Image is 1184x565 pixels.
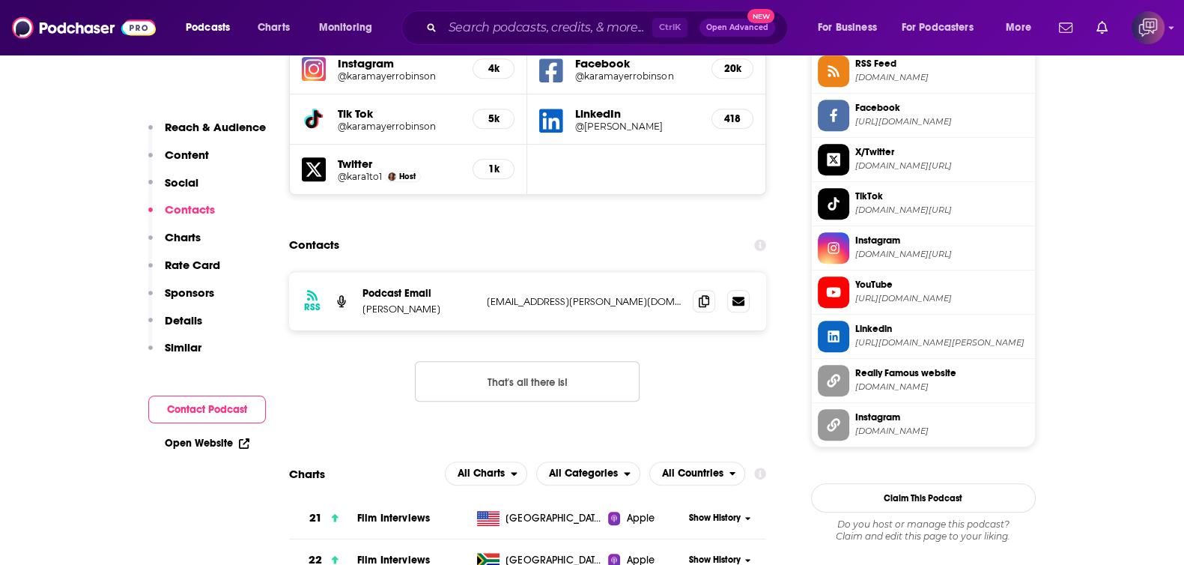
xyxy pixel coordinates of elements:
a: 21 [289,498,357,539]
p: Reach & Audience [165,120,266,134]
span: Instagram [855,234,1029,247]
input: Search podcasts, credits, & more... [443,16,652,40]
button: Reach & Audience [148,120,266,148]
button: Contact Podcast [148,396,266,423]
a: TikTok[DOMAIN_NAME][URL] [818,188,1029,220]
span: Linkedin [855,322,1029,336]
button: Content [148,148,209,175]
a: Facebook[URL][DOMAIN_NAME] [818,100,1029,131]
h3: 21 [309,510,322,527]
h5: Twitter [338,157,461,171]
h5: 418 [724,112,741,125]
p: Contacts [165,202,215,217]
h2: Categories [536,462,640,486]
a: Instagram[DOMAIN_NAME] [818,409,1029,441]
a: Instagram[DOMAIN_NAME][URL] [818,232,1029,264]
h5: 4k [485,62,502,75]
h3: RSS [304,301,321,313]
span: reallyfamouspodcast.com [855,381,1029,393]
span: All Countries [662,468,723,479]
p: Podcast Email [362,287,475,300]
button: open menu [807,16,896,40]
h2: Platforms [445,462,527,486]
a: Apple [608,511,684,526]
h5: 1k [485,163,502,175]
button: open menu [892,16,995,40]
h5: 20k [724,62,741,75]
p: [EMAIL_ADDRESS][PERSON_NAME][DOMAIN_NAME] [487,295,681,308]
h5: Facebook [575,56,699,70]
img: Podchaser - Follow, Share and Rate Podcasts [12,13,156,42]
a: @karamayerrobinson [338,121,461,132]
span: Ctrl K [652,18,687,37]
a: Show notifications dropdown [1090,15,1114,40]
a: Linkedin[URL][DOMAIN_NAME][PERSON_NAME] [818,321,1029,352]
button: Show History [684,512,756,525]
span: Show History [689,512,741,525]
a: @karamayerrobinson [338,70,461,82]
span: reallyfamous.libsyn.com [855,72,1029,83]
h2: Charts [289,467,325,481]
span: Instagram [855,411,1029,424]
a: Film Interviews [357,512,430,525]
p: Social [165,175,198,190]
span: instagram.com/karamayerrobinson [855,249,1029,260]
div: Claim and edit this page to your liking. [811,519,1036,543]
a: Open Website [165,437,249,450]
button: Contacts [148,202,215,230]
a: @[PERSON_NAME] [575,121,699,132]
img: Kara Mayer Robinson [388,172,396,181]
img: iconImage [302,57,326,81]
button: open menu [175,16,249,40]
span: tiktok.com/@karamayerrobinson [855,205,1029,216]
h5: 5k [485,112,502,125]
a: Show notifications dropdown [1053,15,1078,40]
span: X/Twitter [855,145,1029,159]
button: Claim This Podcast [811,483,1036,513]
button: open menu [536,462,640,486]
span: Really Famous website [855,366,1029,380]
span: Logged in as corioliscompany [1132,11,1165,44]
span: TikTok [855,190,1029,203]
button: open menu [309,16,392,40]
button: open menu [445,462,527,486]
span: YouTube [855,278,1029,291]
p: Sponsors [165,285,214,300]
button: Rate Card [148,258,220,285]
img: User Profile [1132,11,1165,44]
span: Podcasts [186,17,230,38]
p: [PERSON_NAME] [362,303,475,315]
button: Show profile menu [1132,11,1165,44]
span: twitter.com/kara1to1 [855,160,1029,172]
p: Charts [165,230,201,244]
span: https://www.linkedin.com/in/kara-mayer-robinson [855,337,1029,348]
h5: Tik Tok [338,106,461,121]
a: X/Twitter[DOMAIN_NAME][URL] [818,144,1029,175]
a: Charts [248,16,299,40]
h2: Countries [649,462,746,486]
a: Really Famous website[DOMAIN_NAME] [818,365,1029,396]
span: Do you host or manage this podcast? [811,519,1036,531]
span: RSS Feed [855,57,1029,70]
p: Content [165,148,209,162]
button: Social [148,175,198,203]
span: https://www.youtube.com/@ReallyFamous [855,293,1029,304]
button: Similar [148,340,201,368]
h5: LinkedIn [575,106,699,121]
span: All Categories [549,468,618,479]
a: @kara1to1 [338,171,382,182]
div: Search podcasts, credits, & more... [416,10,802,45]
span: More [1006,17,1031,38]
span: United States [506,511,603,526]
button: open menu [649,462,746,486]
p: Rate Card [165,258,220,272]
button: Open AdvancedNew [699,19,775,37]
span: For Podcasters [902,17,974,38]
button: Sponsors [148,285,214,313]
a: @karamayerrobinson [575,70,699,82]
